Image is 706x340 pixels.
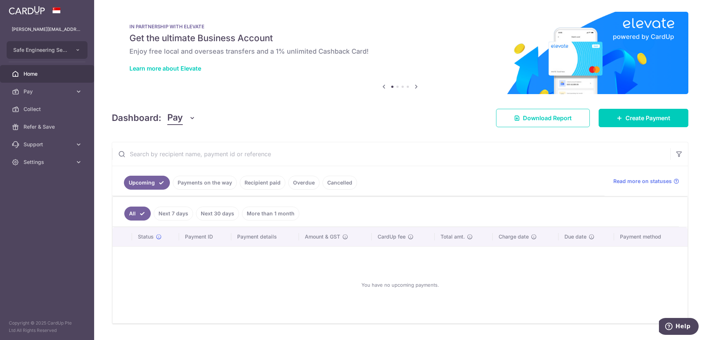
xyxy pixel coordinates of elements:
[499,233,529,240] span: Charge date
[179,227,231,246] th: Payment ID
[9,6,45,15] img: CardUp
[121,253,679,317] div: You have no upcoming payments.
[129,32,671,44] h5: Get the ultimate Business Account
[129,24,671,29] p: IN PARTNERSHIP WITH ELEVATE
[613,178,672,185] span: Read more on statuses
[24,105,72,113] span: Collect
[24,88,72,95] span: Pay
[231,227,299,246] th: Payment details
[659,318,699,336] iframe: Opens a widget where you can find more information
[124,207,151,221] a: All
[599,109,688,127] a: Create Payment
[614,227,688,246] th: Payment method
[167,111,183,125] span: Pay
[129,65,201,72] a: Learn more about Elevate
[242,207,299,221] a: More than 1 month
[12,26,82,33] p: [PERSON_NAME][EMAIL_ADDRESS][DOMAIN_NAME]
[496,109,590,127] a: Download Report
[613,178,679,185] a: Read more on statuses
[240,176,285,190] a: Recipient paid
[112,12,688,94] img: Renovation banner
[173,176,237,190] a: Payments on the way
[625,114,670,122] span: Create Payment
[24,123,72,130] span: Refer & Save
[322,176,357,190] a: Cancelled
[154,207,193,221] a: Next 7 days
[7,41,88,59] button: Safe Engineering Services Pte Ltd
[138,233,154,240] span: Status
[24,158,72,166] span: Settings
[523,114,572,122] span: Download Report
[13,46,68,54] span: Safe Engineering Services Pte Ltd
[305,233,340,240] span: Amount & GST
[24,70,72,78] span: Home
[24,141,72,148] span: Support
[564,233,586,240] span: Due date
[167,111,196,125] button: Pay
[441,233,465,240] span: Total amt.
[112,111,161,125] h4: Dashboard:
[129,47,671,56] h6: Enjoy free local and overseas transfers and a 1% unlimited Cashback Card!
[378,233,406,240] span: CardUp fee
[288,176,320,190] a: Overdue
[124,176,170,190] a: Upcoming
[112,142,670,166] input: Search by recipient name, payment id or reference
[196,207,239,221] a: Next 30 days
